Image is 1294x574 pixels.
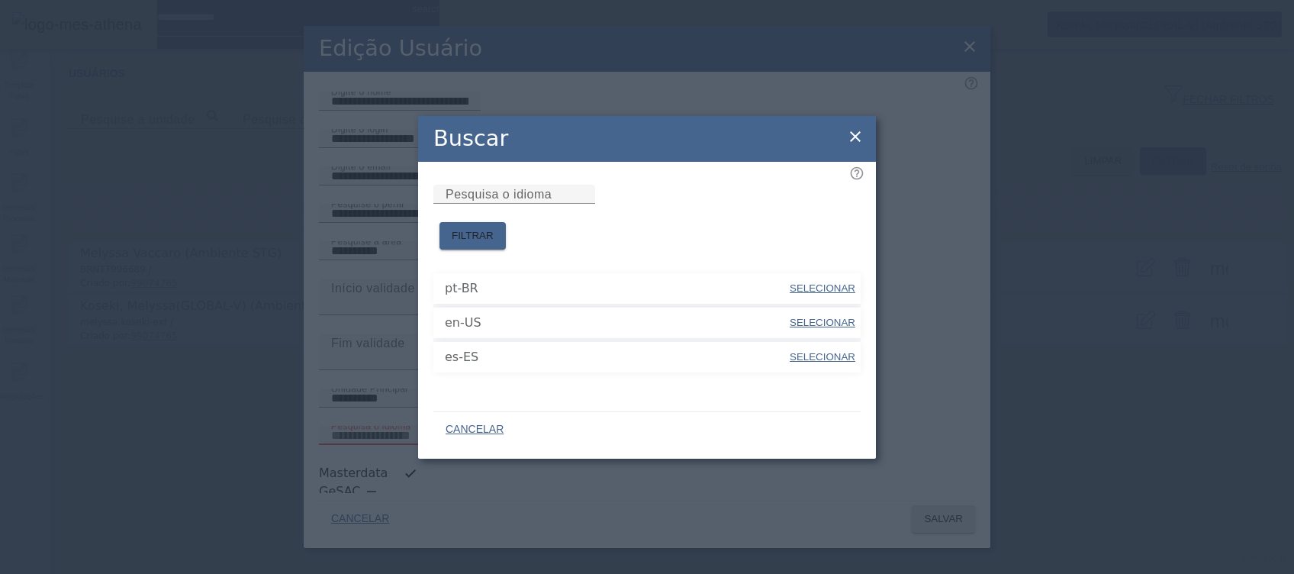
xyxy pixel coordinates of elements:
button: SELECIONAR [788,275,857,302]
span: SELECIONAR [790,351,855,363]
h2: Buscar [433,122,508,155]
span: es-ES [445,348,788,366]
button: SELECIONAR [788,309,857,337]
span: en-US [445,314,788,332]
mat-label: Pesquisa o idioma [446,187,552,200]
span: CANCELAR [446,422,504,437]
button: CANCELAR [433,416,516,443]
span: SELECIONAR [790,282,855,294]
span: FILTRAR [452,228,494,243]
button: FILTRAR [439,222,506,250]
button: SELECIONAR [788,343,857,371]
span: pt-BR [445,279,788,298]
span: SELECIONAR [790,317,855,328]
